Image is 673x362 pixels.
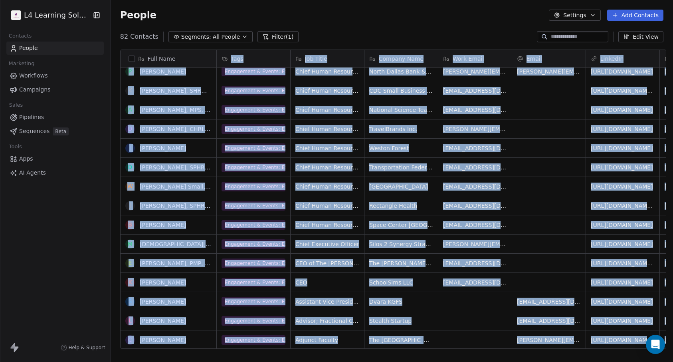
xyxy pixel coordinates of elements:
[120,9,156,21] span: People
[140,241,249,247] a: [DEMOGRAPHIC_DATA][PERSON_NAME]
[369,87,433,95] span: CDC Small Business Finance
[443,183,507,191] span: [EMAIL_ADDRESS][DOMAIN_NAME]
[369,317,433,325] span: Stealth Startup
[295,106,359,114] span: Chief Human Resources Officer
[140,68,186,75] a: [PERSON_NAME]
[19,169,46,177] span: AI Agents
[512,50,586,67] div: Email
[364,50,438,67] div: Company Name
[369,68,433,76] span: North Dallas Bank & Trust Co.
[128,259,132,267] div: E
[181,33,211,41] span: Segments:
[591,298,653,305] a: [URL][DOMAIN_NAME]
[6,69,104,82] a: Workflows
[129,144,131,152] div: J
[291,50,364,67] div: Job Title
[586,50,659,67] div: LinkedIn
[128,105,132,114] div: A
[517,68,581,76] span: [PERSON_NAME][EMAIL_ADDRESS][PERSON_NAME][DOMAIN_NAME]
[295,278,359,286] span: CEO
[379,55,424,63] span: Company Name
[443,221,507,229] span: [EMAIL_ADDRESS][DOMAIN_NAME]
[217,50,290,67] div: Tags
[443,144,507,152] span: [EMAIL_ADDRESS][DOMAIN_NAME]
[222,335,285,345] span: Engagement & Events: Exec Forum - Registered
[600,55,624,63] span: LinkedIn
[369,259,433,267] span: The [PERSON_NAME] Method
[222,278,285,287] span: Engagement & Events: Exec Forum - Registered
[591,107,653,113] a: [URL][DOMAIN_NAME]
[19,113,44,121] span: Pipelines
[24,10,90,20] span: L4 Learning Solutions
[369,163,433,171] span: Transportation Federal Credit Union
[295,259,359,267] span: CEO of The [PERSON_NAME] Method, a boutique professional services firm.
[128,221,132,229] div: B
[121,50,216,67] div: Full Name
[222,220,285,230] span: Engagement & Events: Exec Forum - Registered
[443,202,507,210] span: [EMAIL_ADDRESS][DOMAIN_NAME]
[591,126,653,132] a: [URL][DOMAIN_NAME]
[231,55,243,63] span: Tags
[295,221,359,229] span: Chief Human Resources & Inclusion Officer (CHRIO)
[222,163,285,172] span: Engagement & Events: Exec Forum - Registered
[222,182,285,191] span: Engagement & Events: Exec Forum - Registered
[5,30,35,42] span: Contacts
[213,33,240,41] span: All People
[443,259,507,267] span: [EMAIL_ADDRESS][DOMAIN_NAME]
[6,166,104,179] a: AI Agents
[369,336,433,344] span: The [GEOGRAPHIC_DATA]
[128,163,132,171] div: D
[140,298,186,305] a: [PERSON_NAME]
[295,336,359,344] span: Adjunct Faculty
[148,55,176,63] span: Full Name
[305,55,327,63] span: Job Title
[121,68,217,349] div: grid
[69,344,105,351] span: Help & Support
[140,88,229,94] a: [PERSON_NAME], SHRM-CP,PHR
[295,298,359,306] span: Assistant Vice President Human Resources
[295,183,359,191] span: Chief Human Resources Officer
[369,202,433,210] span: Rectangle Health
[120,32,158,42] span: 82 Contacts
[19,72,48,80] span: Workflows
[549,10,600,21] button: Settings
[128,125,132,133] div: D
[222,67,285,76] span: Engagement & Events: Exec Forum - Registered
[6,99,26,111] span: Sales
[129,316,132,325] div: L
[6,42,104,55] a: People
[222,143,285,153] span: Engagement & Events: Exec Forum - Registered
[6,111,104,124] a: Pipelines
[618,31,663,42] button: Edit View
[140,145,186,151] a: [PERSON_NAME]
[443,68,507,76] span: [PERSON_NAME][EMAIL_ADDRESS][PERSON_NAME][DOMAIN_NAME]
[527,55,542,63] span: Email
[222,239,285,249] span: Engagement & Events: Exec Forum - Registered
[295,202,359,210] span: Chief Human Resources Officer
[128,336,132,344] div: C
[19,86,50,94] span: Campaigns
[295,240,359,248] span: Chief Executive Officer
[295,144,359,152] span: Chief Human Resources Officer
[11,10,21,20] img: L4%20logo%20thin%201.png
[369,278,433,286] span: SchoolSims LLC
[295,68,359,76] span: Chief Human Resources Officer
[140,318,186,324] a: [PERSON_NAME]
[6,125,104,138] a: SequencesBeta
[19,155,33,163] span: Apps
[222,86,285,95] span: Engagement & Events: Exec Forum - Registered
[129,201,131,210] div: J
[443,125,507,133] span: [PERSON_NAME][EMAIL_ADDRESS][PERSON_NAME][DOMAIN_NAME]
[140,260,216,267] a: [PERSON_NAME], PMP, ACC
[53,127,69,135] span: Beta
[517,298,581,306] span: [EMAIL_ADDRESS][DOMAIN_NAME]
[5,58,38,70] span: Marketing
[591,145,653,151] a: [URL][DOMAIN_NAME]
[6,141,25,153] span: Tools
[222,201,285,211] span: Engagement & Events: Exec Forum - Registered
[140,222,186,228] a: [PERSON_NAME]
[140,203,238,209] a: [PERSON_NAME], SPHR, SHRM-SCP
[128,278,132,286] div: K
[257,31,299,42] button: Filter(1)
[369,125,433,133] span: TravelBrands Inc.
